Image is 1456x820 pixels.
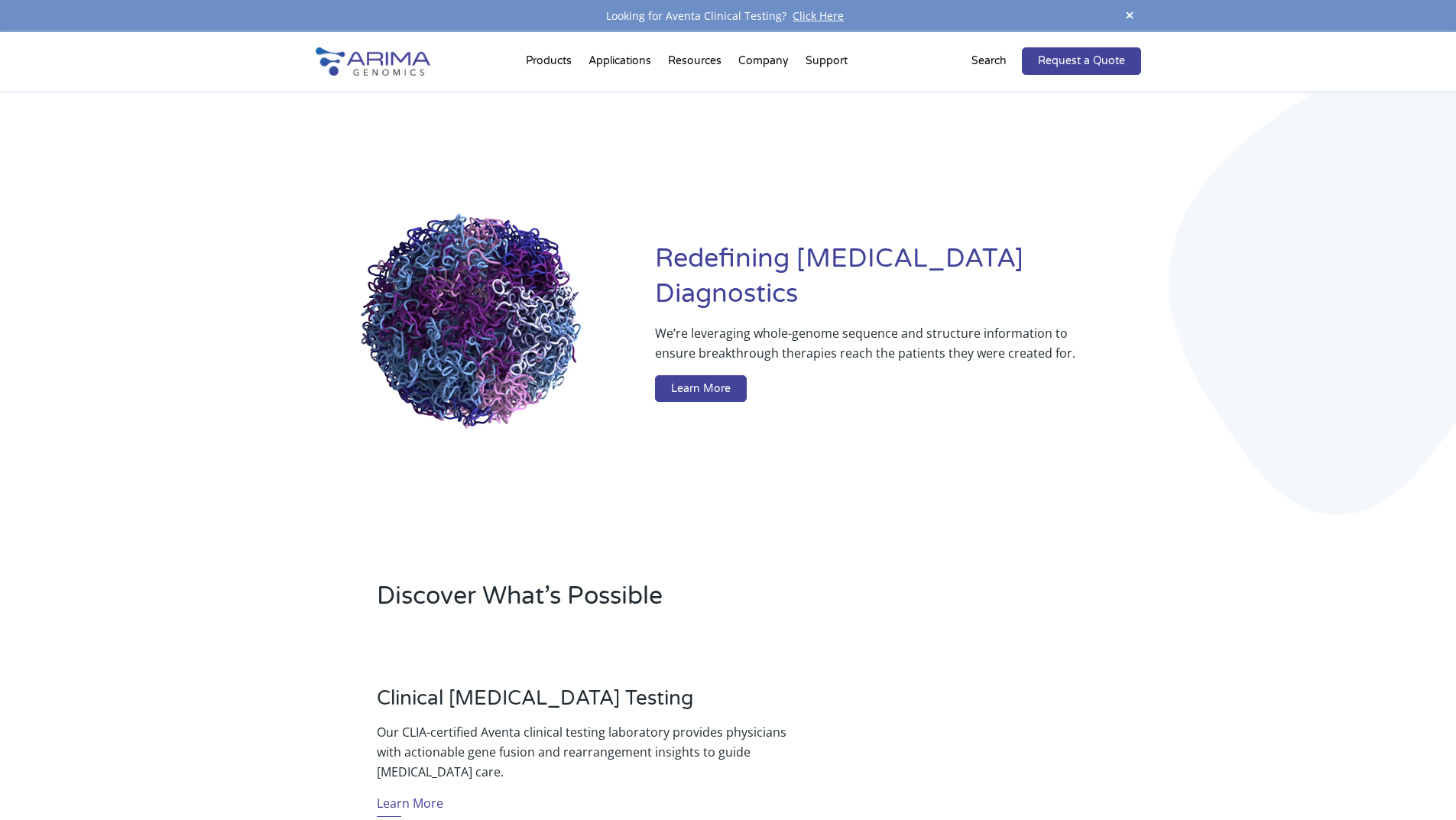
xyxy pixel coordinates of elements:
[377,686,793,722] h3: Clinical [MEDICAL_DATA] Testing
[377,793,443,817] a: Learn More
[316,6,1141,26] div: Looking for Aventa Clinical Testing?
[655,241,1140,323] h1: Redefining [MEDICAL_DATA] Diagnostics
[316,47,430,76] img: Arima-Genomics-logo
[655,375,747,403] a: Learn More
[377,579,923,625] h2: Discover What’s Possible
[377,722,793,782] p: Our CLIA-certified Aventa clinical testing laboratory provides physicians with actionable gene fu...
[786,8,850,23] a: Click Here
[655,323,1079,375] p: We’re leveraging whole-genome sequence and structure information to ensure breakthrough therapies...
[1022,47,1141,75] a: Request a Quote
[971,51,1007,71] p: Search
